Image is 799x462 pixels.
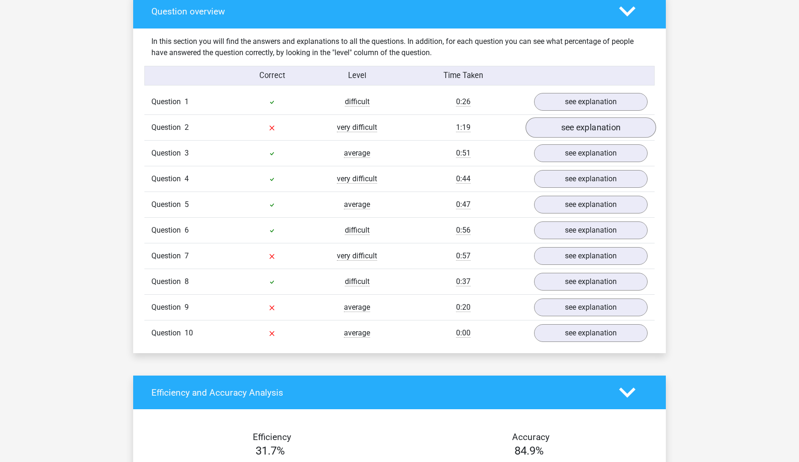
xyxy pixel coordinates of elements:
[534,273,648,291] a: see explanation
[456,123,471,132] span: 1:19
[151,432,392,442] h4: Efficiency
[534,299,648,316] a: see explanation
[344,303,370,312] span: average
[410,432,651,442] h4: Accuracy
[185,174,189,183] span: 4
[337,123,377,132] span: very difficult
[185,277,189,286] span: 8
[151,387,605,398] h4: Efficiency and Accuracy Analysis
[185,149,189,157] span: 3
[337,251,377,261] span: very difficult
[456,149,471,158] span: 0:51
[151,250,185,262] span: Question
[344,149,370,158] span: average
[345,226,370,235] span: difficult
[534,247,648,265] a: see explanation
[344,200,370,209] span: average
[345,277,370,286] span: difficult
[534,324,648,342] a: see explanation
[345,97,370,107] span: difficult
[456,200,471,209] span: 0:47
[337,174,377,184] span: very difficult
[151,327,185,339] span: Question
[399,70,527,82] div: Time Taken
[185,200,189,209] span: 5
[151,199,185,210] span: Question
[185,251,189,260] span: 7
[185,328,193,337] span: 10
[456,328,471,338] span: 0:00
[534,93,648,111] a: see explanation
[151,122,185,133] span: Question
[151,276,185,287] span: Question
[344,328,370,338] span: average
[230,70,315,82] div: Correct
[185,303,189,312] span: 9
[151,302,185,313] span: Question
[456,97,471,107] span: 0:26
[456,174,471,184] span: 0:44
[534,144,648,162] a: see explanation
[456,303,471,312] span: 0:20
[534,170,648,188] a: see explanation
[456,251,471,261] span: 0:57
[256,444,285,457] span: 31.7%
[456,277,471,286] span: 0:37
[534,196,648,213] a: see explanation
[151,173,185,185] span: Question
[185,97,189,106] span: 1
[151,96,185,107] span: Question
[151,225,185,236] span: Question
[456,226,471,235] span: 0:56
[534,221,648,239] a: see explanation
[144,36,655,58] div: In this section you will find the answers and explanations to all the questions. In addition, for...
[185,226,189,235] span: 6
[526,117,656,138] a: see explanation
[314,70,399,82] div: Level
[151,6,605,17] h4: Question overview
[151,148,185,159] span: Question
[185,123,189,132] span: 2
[514,444,544,457] span: 84.9%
